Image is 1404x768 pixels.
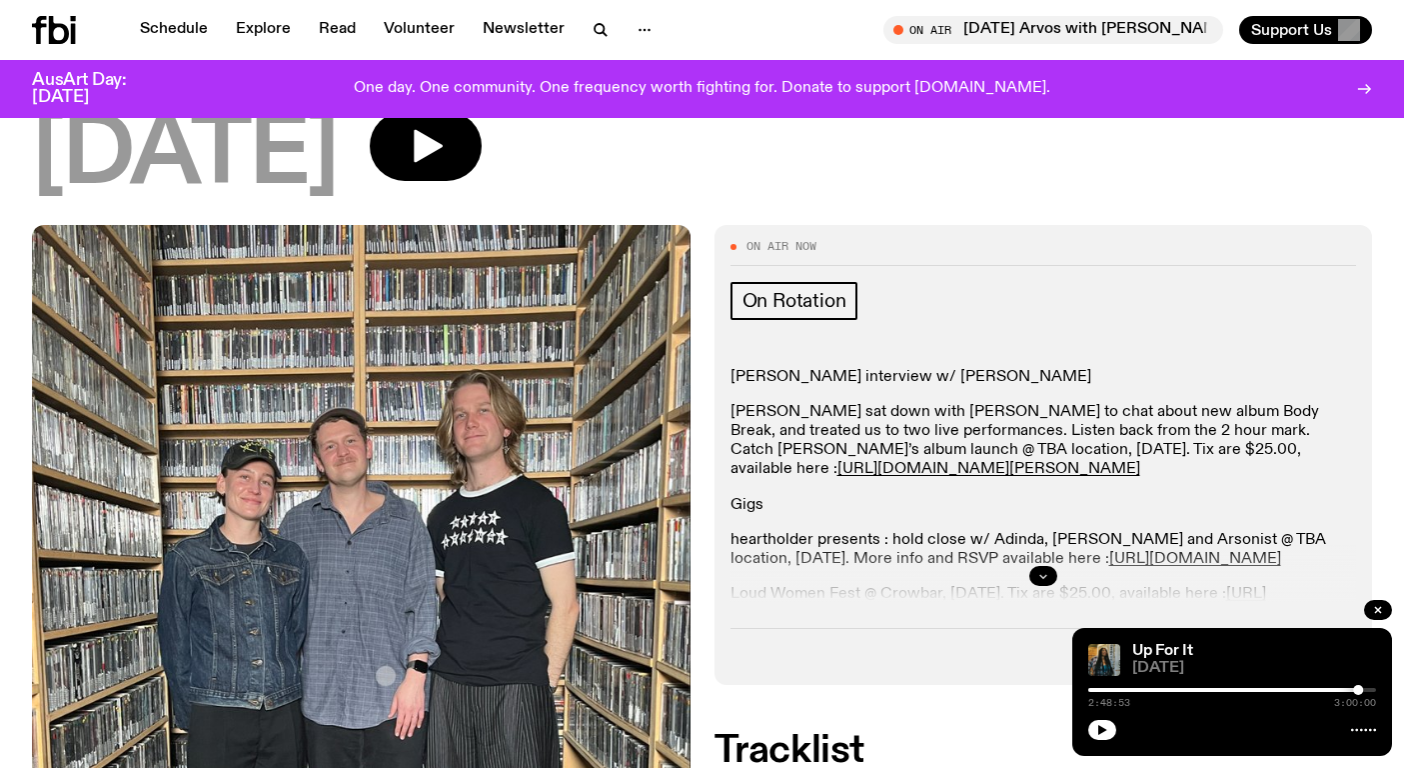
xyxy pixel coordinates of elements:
[1334,698,1376,708] span: 3:00:00
[354,80,1050,98] p: One day. One community. One frequency worth fighting for. Donate to support [DOMAIN_NAME].
[730,496,1357,515] p: Gigs
[746,241,816,252] span: On Air Now
[32,72,160,106] h3: AusArt Day: [DATE]
[730,368,1357,387] p: [PERSON_NAME] interview w/ [PERSON_NAME]
[1088,644,1120,676] img: Ify - a Brown Skin girl with black braided twists, looking up to the side with her tongue stickin...
[1239,16,1372,44] button: Support Us
[1132,643,1193,659] a: Up For It
[32,111,338,201] span: [DATE]
[471,16,577,44] a: Newsletter
[730,403,1357,480] p: [PERSON_NAME] sat down with [PERSON_NAME] to chat about new album Body Break, and treated us to t...
[1132,661,1376,676] span: [DATE]
[730,282,858,320] a: On Rotation
[128,16,220,44] a: Schedule
[372,16,467,44] a: Volunteer
[224,16,303,44] a: Explore
[1088,698,1130,708] span: 2:48:53
[307,16,368,44] a: Read
[883,16,1223,44] button: On Air[DATE] Arvos with [PERSON_NAME] / [PERSON_NAME] interview with [PERSON_NAME]
[742,290,846,312] span: On Rotation
[730,531,1357,569] p: heartholder presents : hold close w/ Adinda, [PERSON_NAME] and Arsonist @ TBA location, [DATE]. M...
[837,461,1140,477] a: [URL][DOMAIN_NAME][PERSON_NAME]
[1251,21,1332,39] span: Support Us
